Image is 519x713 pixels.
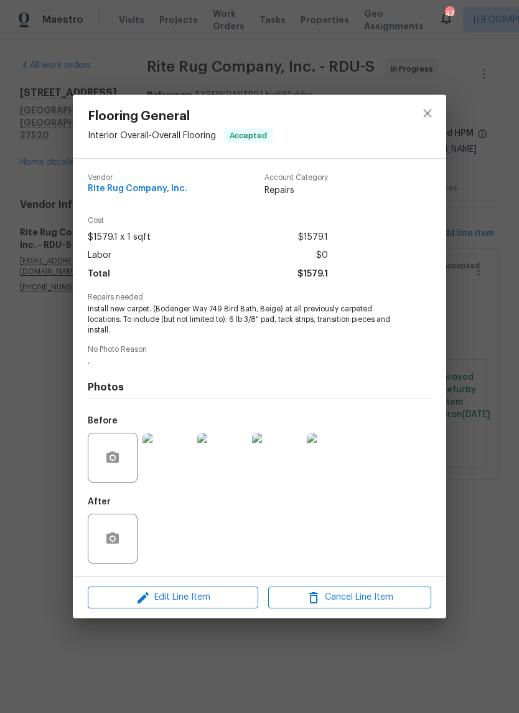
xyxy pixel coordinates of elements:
[88,346,431,354] span: No Photo Reason
[297,265,328,283] span: $1579.1
[88,217,328,225] span: Cost
[88,293,431,301] span: Repairs needed
[88,587,258,608] button: Edit Line Item
[88,184,187,194] span: Rite Rug Company, Inc.
[88,247,111,265] span: Labor
[88,110,273,123] span: Flooring General
[264,184,328,197] span: Repairs
[88,498,111,506] h5: After
[88,356,397,367] span: .
[88,417,118,425] h5: Before
[268,587,431,608] button: Cancel Line Item
[264,174,328,182] span: Account Category
[413,98,442,128] button: close
[88,304,397,335] span: Install new carpet. (Bodenger Way 749 Bird Bath, Beige) at all previously carpeted locations. To ...
[88,229,151,247] span: $1579.1 x 1 sqft
[225,130,272,142] span: Accepted
[445,7,454,20] div: 43
[88,265,110,283] span: Total
[88,131,216,140] span: Interior Overall - Overall Flooring
[88,381,431,394] h4: Photos
[272,590,428,605] span: Cancel Line Item
[298,229,328,247] span: $1579.1
[88,174,187,182] span: Vendor
[316,247,328,265] span: $0
[91,590,255,605] span: Edit Line Item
